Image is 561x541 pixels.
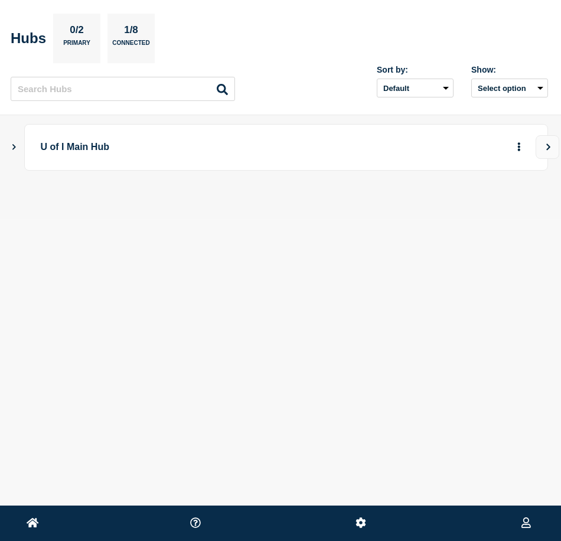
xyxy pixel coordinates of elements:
div: Sort by: [377,65,454,74]
button: View [536,135,559,159]
div: Show: [471,65,548,74]
input: Search Hubs [11,77,235,101]
p: Primary [63,40,90,52]
button: More actions [511,136,527,158]
button: Show Connected Hubs [11,143,17,152]
p: 0/2 [66,24,89,40]
button: Select option [471,79,548,97]
p: Connected [112,40,149,52]
p: U of I Main Hub [41,136,462,158]
select: Sort by [377,79,454,97]
h2: Hubs [11,30,46,47]
p: 1/8 [120,24,143,40]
